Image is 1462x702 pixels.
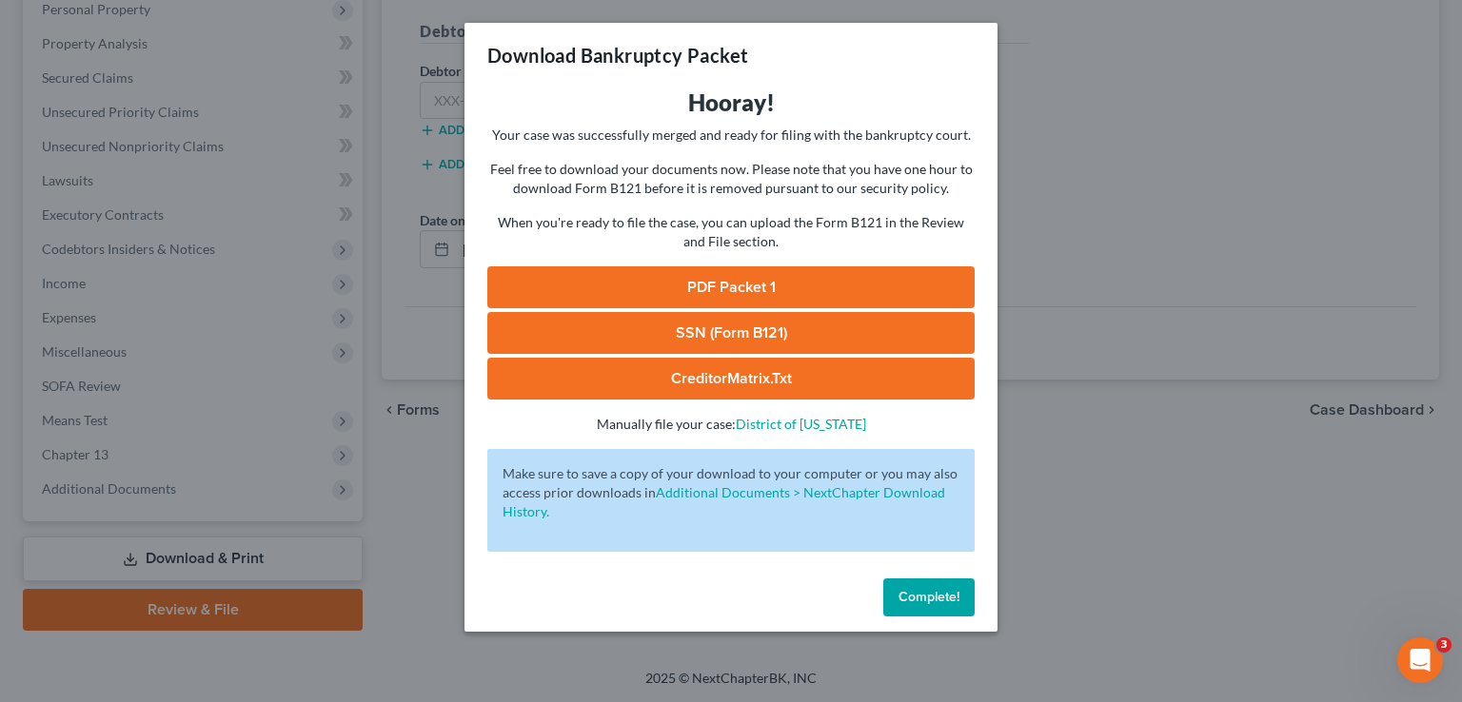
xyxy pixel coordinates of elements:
span: 3 [1436,637,1452,653]
p: Manually file your case: [487,415,975,434]
button: Complete! [883,578,975,616]
p: Feel free to download your documents now. Please note that you have one hour to download Form B12... [487,160,975,198]
p: Make sure to save a copy of your download to your computer or you may also access prior downloads in [503,464,959,521]
iframe: Intercom live chat [1397,637,1443,683]
p: When you're ready to file the case, you can upload the Form B121 in the Review and File section. [487,213,975,251]
p: Your case was successfully merged and ready for filing with the bankruptcy court. [487,126,975,145]
h3: Download Bankruptcy Packet [487,42,748,68]
a: CreditorMatrix.txt [487,358,975,400]
a: Additional Documents > NextChapter Download History. [503,484,945,519]
span: Complete! [899,589,959,605]
h3: Hooray! [487,88,975,118]
a: District of [US_STATE] [736,416,866,432]
a: SSN (Form B121) [487,312,975,354]
a: PDF Packet 1 [487,266,975,308]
